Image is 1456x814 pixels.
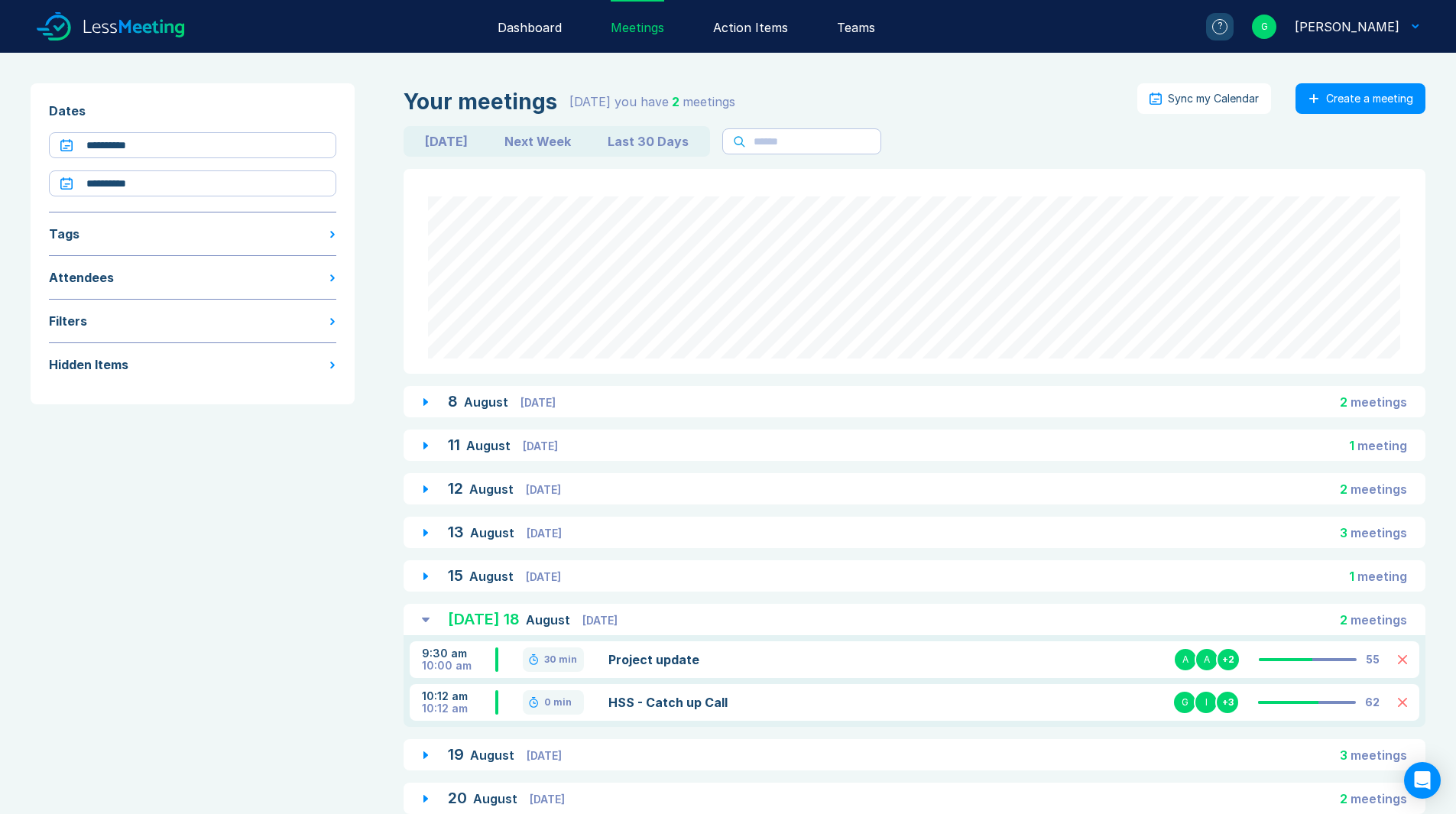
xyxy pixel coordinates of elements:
[1340,791,1347,806] span: 2
[1212,19,1227,34] div: ?
[1168,92,1259,105] div: Sync my Calendar
[49,225,79,243] div: Tags
[1351,394,1407,410] span: meeting s
[470,748,517,763] span: August
[448,392,458,410] span: 8
[1404,762,1441,799] div: Open Intercom Messenger
[544,696,572,709] div: 0 min
[1252,15,1276,39] div: G
[448,745,464,764] span: 19
[49,268,114,287] div: Attendees
[608,650,937,669] a: Project update
[1173,647,1198,672] div: A
[422,702,495,715] div: 10:12 am
[1172,690,1197,715] div: G
[526,570,561,583] span: [DATE]
[1295,18,1399,36] div: Gemma White
[469,482,517,497] span: August
[49,102,336,120] div: Dates
[520,396,556,409] span: [DATE]
[1351,791,1407,806] span: meeting s
[49,355,128,374] div: Hidden Items
[464,394,511,410] span: August
[1326,92,1413,105] div: Create a meeting
[470,525,517,540] span: August
[1366,653,1380,666] div: 55
[448,479,463,498] span: 12
[608,693,937,712] a: HSS - Catch up Call
[1349,569,1354,584] span: 1
[1351,482,1407,497] span: meeting s
[404,89,557,114] div: Your meetings
[1351,748,1407,763] span: meeting s
[526,483,561,496] span: [DATE]
[1365,696,1380,709] div: 62
[1340,748,1347,763] span: 3
[486,129,589,154] button: Next Week
[1351,525,1407,540] span: meeting s
[527,749,562,762] span: [DATE]
[1340,482,1347,497] span: 2
[1349,438,1354,453] span: 1
[469,569,517,584] span: August
[422,660,495,672] div: 10:00 am
[672,94,679,109] span: 2
[526,612,573,628] span: August
[530,793,565,806] span: [DATE]
[523,439,558,452] span: [DATE]
[422,647,495,660] div: 9:30 am
[1398,655,1407,664] button: Delete
[1357,569,1407,584] span: meeting
[1340,525,1347,540] span: 3
[1351,612,1407,628] span: meeting s
[448,789,467,807] span: 20
[527,527,562,540] span: [DATE]
[49,312,87,330] div: Filters
[1188,13,1234,41] a: ?
[1340,394,1347,410] span: 2
[1137,83,1271,114] button: Sync my Calendar
[448,436,460,454] span: 11
[1195,647,1219,672] div: A
[466,438,514,453] span: August
[1194,690,1218,715] div: I
[589,129,707,154] button: Last 30 Days
[1398,698,1407,707] button: Delete
[448,610,520,628] span: [DATE] 18
[448,566,463,585] span: 15
[1216,647,1240,672] div: + 2
[1340,612,1347,628] span: 2
[569,92,735,111] div: [DATE] you have meeting s
[544,653,577,666] div: 30 min
[1357,438,1407,453] span: meeting
[473,791,520,806] span: August
[582,614,618,627] span: [DATE]
[1295,83,1425,114] button: Create a meeting
[1215,690,1240,715] div: + 3
[422,690,495,702] div: 10:12 am
[407,129,486,154] button: [DATE]
[448,523,464,541] span: 13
